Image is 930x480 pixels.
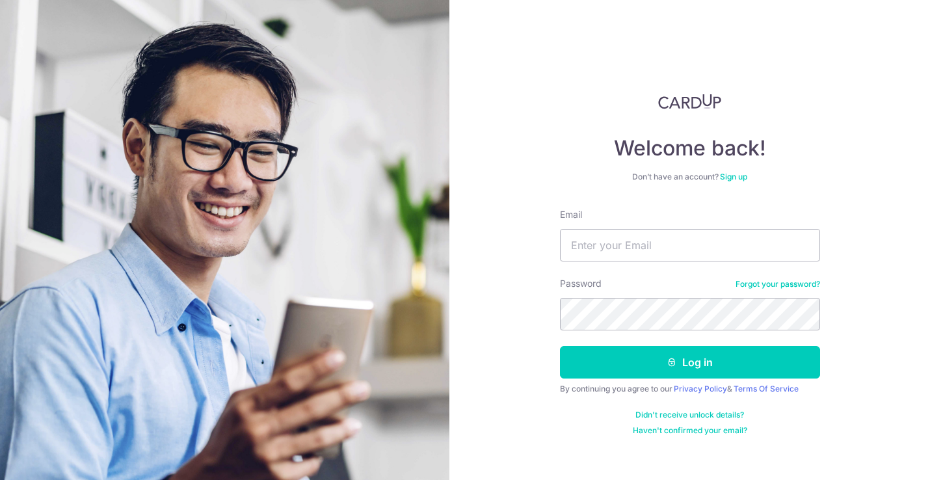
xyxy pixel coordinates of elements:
[736,279,820,289] a: Forgot your password?
[560,346,820,379] button: Log in
[560,277,602,290] label: Password
[560,208,582,221] label: Email
[560,229,820,261] input: Enter your Email
[674,384,727,393] a: Privacy Policy
[560,384,820,394] div: By continuing you agree to our &
[734,384,799,393] a: Terms Of Service
[560,172,820,182] div: Don’t have an account?
[633,425,747,436] a: Haven't confirmed your email?
[560,135,820,161] h4: Welcome back!
[635,410,744,420] a: Didn't receive unlock details?
[658,94,722,109] img: CardUp Logo
[720,172,747,181] a: Sign up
